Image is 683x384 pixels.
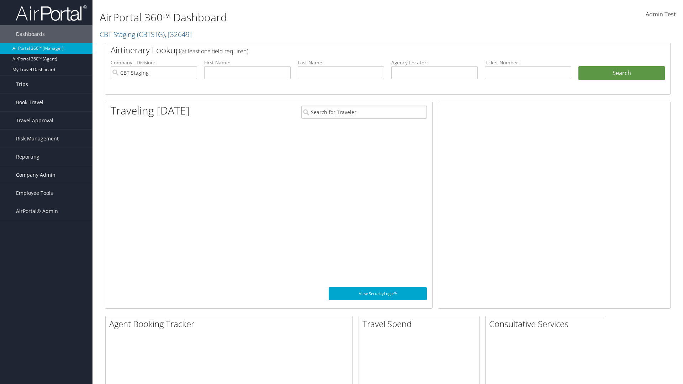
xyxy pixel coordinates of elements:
label: First Name: [204,59,291,66]
span: ( CBTSTG ) [137,30,165,39]
h2: Consultative Services [489,318,606,330]
span: (at least one field required) [180,47,248,55]
h1: AirPortal 360™ Dashboard [100,10,484,25]
label: Ticket Number: [485,59,571,66]
span: Book Travel [16,94,43,111]
label: Last Name: [298,59,384,66]
a: CBT Staging [100,30,192,39]
a: Admin Test [646,4,676,26]
h2: Airtinerary Lookup [111,44,618,56]
h1: Traveling [DATE] [111,103,190,118]
span: Risk Management [16,130,59,148]
span: Company Admin [16,166,55,184]
span: , [ 32649 ] [165,30,192,39]
span: Travel Approval [16,112,53,129]
button: Search [578,66,665,80]
label: Agency Locator: [391,59,478,66]
span: Dashboards [16,25,45,43]
img: airportal-logo.png [16,5,87,21]
label: Company - Division: [111,59,197,66]
span: Employee Tools [16,184,53,202]
span: AirPortal® Admin [16,202,58,220]
input: Search for Traveler [301,106,427,119]
span: Admin Test [646,10,676,18]
h2: Agent Booking Tracker [109,318,352,330]
a: View SecurityLogic® [329,287,427,300]
span: Trips [16,75,28,93]
h2: Travel Spend [362,318,479,330]
span: Reporting [16,148,39,166]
